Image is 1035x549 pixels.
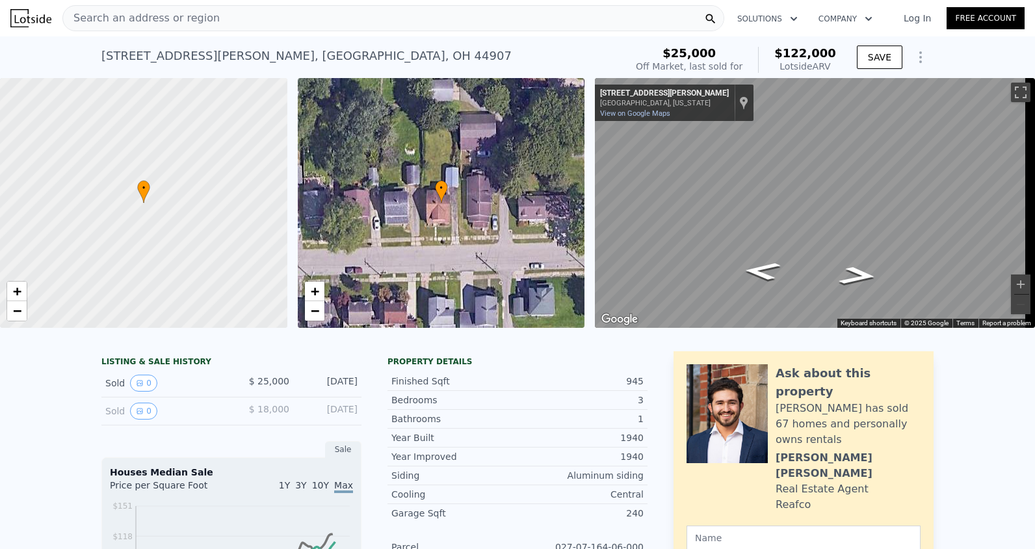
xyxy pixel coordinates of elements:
[1011,295,1030,314] button: Zoom out
[435,180,448,203] div: •
[774,46,836,60] span: $122,000
[517,450,644,463] div: 1940
[808,7,883,31] button: Company
[334,480,353,493] span: Max
[857,46,902,69] button: SAVE
[1011,83,1030,102] button: Toggle fullscreen view
[517,469,644,482] div: Aluminum siding
[1011,274,1030,294] button: Zoom in
[387,356,648,367] div: Property details
[130,375,157,392] button: View historical data
[110,479,231,500] div: Price per Square Foot
[305,301,324,321] a: Zoom out
[7,282,27,301] a: Zoom in
[391,469,517,482] div: Siding
[517,375,644,388] div: 945
[112,532,133,541] tspan: $118
[110,466,353,479] div: Houses Median Sale
[300,403,358,420] div: [DATE]
[325,441,361,458] div: Sale
[312,480,329,490] span: 10Y
[10,9,51,27] img: Lotside
[636,60,742,73] div: Off Market, last sold for
[13,283,21,299] span: +
[841,319,897,328] button: Keyboard shortcuts
[63,10,220,26] span: Search an address or region
[904,319,949,327] span: © 2025 Google
[600,99,729,107] div: [GEOGRAPHIC_DATA], [US_STATE]
[982,319,1031,327] a: Report a problem
[295,480,306,490] span: 3Y
[517,488,644,501] div: Central
[776,364,921,401] div: Ask about this property
[105,403,221,420] div: Sold
[776,450,921,481] div: [PERSON_NAME] [PERSON_NAME]
[739,96,748,110] a: Show location on map
[13,302,21,319] span: −
[908,44,934,70] button: Show Options
[517,431,644,444] div: 1940
[391,375,517,388] div: Finished Sqft
[112,502,133,511] tspan: $151
[130,403,157,420] button: View historical data
[101,47,512,65] div: [STREET_ADDRESS][PERSON_NAME] , [GEOGRAPHIC_DATA] , OH 44907
[947,7,1025,29] a: Free Account
[105,375,221,392] div: Sold
[595,78,1035,328] div: Street View
[662,46,716,60] span: $25,000
[279,480,290,490] span: 1Y
[727,7,808,31] button: Solutions
[249,404,289,414] span: $ 18,000
[310,283,319,299] span: +
[249,376,289,386] span: $ 25,000
[600,109,670,118] a: View on Google Maps
[391,488,517,501] div: Cooling
[391,431,517,444] div: Year Built
[310,302,319,319] span: −
[137,180,150,203] div: •
[305,282,324,301] a: Zoom in
[822,262,893,289] path: Go East, Wolfe Ave
[600,88,729,99] div: [STREET_ADDRESS][PERSON_NAME]
[956,319,975,327] a: Terms (opens in new tab)
[391,507,517,520] div: Garage Sqft
[7,301,27,321] a: Zoom out
[727,258,796,285] path: Go West, Wolfe Ave
[517,507,644,520] div: 240
[101,356,361,369] div: LISTING & SALE HISTORY
[776,481,869,497] div: Real Estate Agent
[300,375,358,392] div: [DATE]
[774,60,836,73] div: Lotside ARV
[888,12,947,25] a: Log In
[137,182,150,194] span: •
[776,401,921,448] div: [PERSON_NAME] has sold 67 homes and personally owns rentals
[517,394,644,407] div: 3
[595,78,1035,328] div: Map
[598,311,641,328] img: Google
[598,311,641,328] a: Open this area in Google Maps (opens a new window)
[391,394,517,407] div: Bedrooms
[517,412,644,425] div: 1
[776,497,811,513] div: Reafco
[391,450,517,463] div: Year Improved
[435,182,448,194] span: •
[391,412,517,425] div: Bathrooms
